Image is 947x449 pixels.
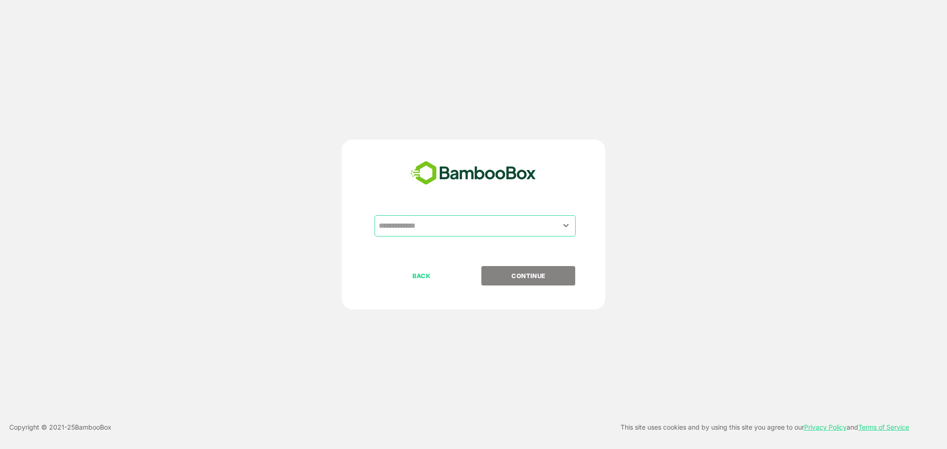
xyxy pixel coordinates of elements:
[858,423,909,431] a: Terms of Service
[481,266,575,285] button: CONTINUE
[621,422,909,433] p: This site uses cookies and by using this site you agree to our and
[375,266,468,285] button: BACK
[482,271,575,281] p: CONTINUE
[375,271,468,281] p: BACK
[804,423,847,431] a: Privacy Policy
[560,219,572,232] button: Open
[406,158,541,188] img: bamboobox
[9,422,111,433] p: Copyright © 2021- 25 BambooBox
